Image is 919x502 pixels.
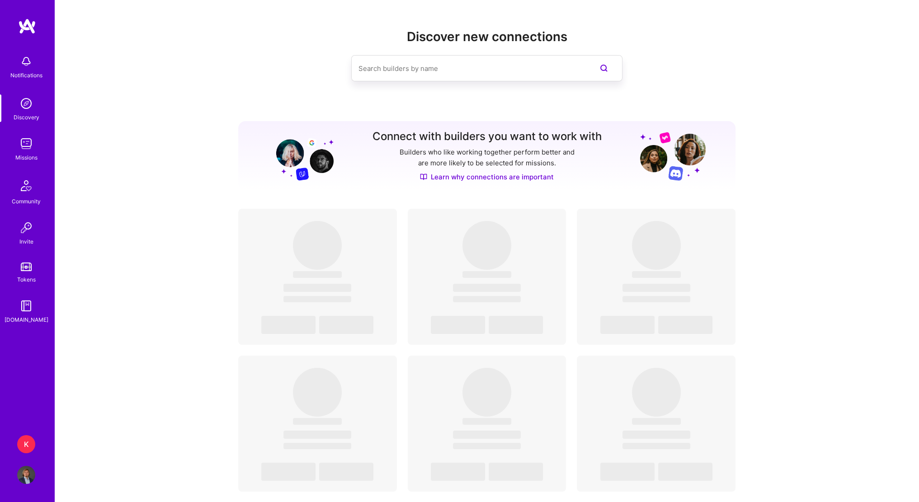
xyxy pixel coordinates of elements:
span: ‌ [319,316,373,334]
span: ‌ [283,431,351,439]
span: ‌ [453,431,521,439]
input: Search builders by name [358,57,579,80]
img: Invite [17,219,35,237]
span: ‌ [261,316,316,334]
span: ‌ [489,316,543,334]
img: Grow your network [640,131,706,181]
div: Discovery [14,113,39,122]
img: Community [15,175,37,197]
span: ‌ [319,463,373,481]
a: K [15,435,38,453]
span: ‌ [622,296,690,302]
span: ‌ [283,296,351,302]
img: logo [18,18,36,34]
span: ‌ [283,443,351,449]
span: ‌ [453,284,521,292]
img: tokens [21,263,32,271]
span: ‌ [261,463,316,481]
div: Tokens [17,275,36,284]
span: ‌ [658,463,712,481]
img: teamwork [17,135,35,153]
img: bell [17,52,35,70]
span: ‌ [600,316,655,334]
img: Grow your network [268,131,334,181]
i: icon SearchPurple [599,63,609,74]
span: ‌ [622,284,690,292]
span: ‌ [632,368,681,417]
span: ‌ [622,431,690,439]
span: ‌ [600,463,655,481]
div: [DOMAIN_NAME] [5,315,48,324]
img: discovery [17,94,35,113]
span: ‌ [431,316,485,334]
p: Builders who like working together perform better and are more likely to be selected for missions. [398,147,576,169]
span: ‌ [293,418,342,425]
span: ‌ [622,443,690,449]
span: ‌ [293,221,342,270]
span: ‌ [462,221,511,270]
div: Notifications [10,70,42,80]
span: ‌ [462,271,511,278]
div: Missions [15,153,38,162]
a: User Avatar [15,466,38,484]
span: ‌ [632,418,681,425]
img: User Avatar [17,466,35,484]
span: ‌ [632,221,681,270]
span: ‌ [489,463,543,481]
div: Community [12,197,41,206]
div: K [17,435,35,453]
span: ‌ [431,463,485,481]
span: ‌ [658,316,712,334]
span: ‌ [462,368,511,417]
img: Discover [420,173,427,181]
span: ‌ [453,443,521,449]
h3: Connect with builders you want to work with [372,130,602,143]
a: Learn why connections are important [420,172,554,182]
div: Invite [19,237,33,246]
span: ‌ [293,368,342,417]
span: ‌ [293,271,342,278]
span: ‌ [632,271,681,278]
span: ‌ [453,296,521,302]
img: guide book [17,297,35,315]
h2: Discover new connections [238,29,735,44]
span: ‌ [462,418,511,425]
span: ‌ [283,284,351,292]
